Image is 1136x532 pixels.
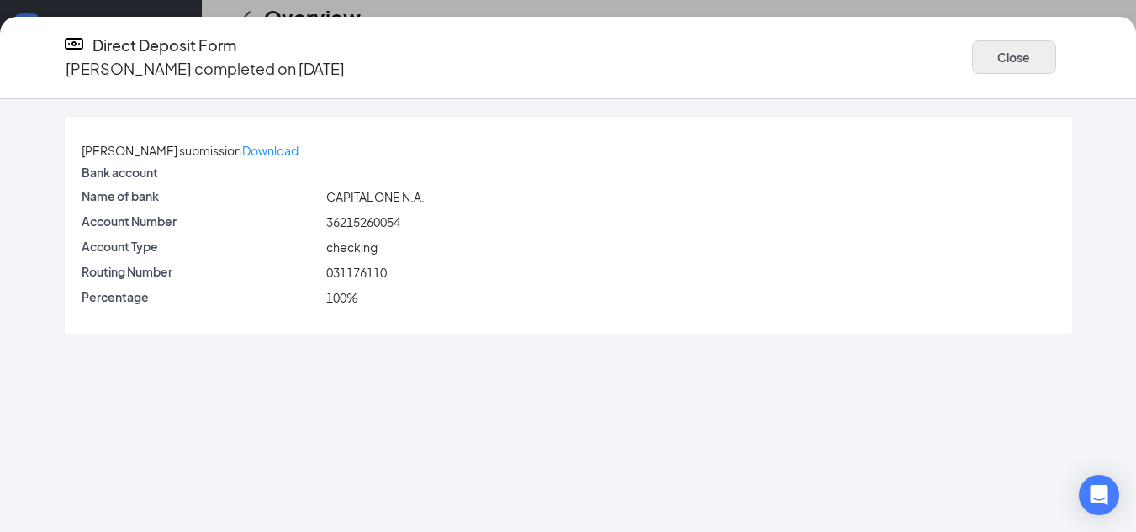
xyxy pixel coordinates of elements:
p: Account Number [82,213,320,229]
span: CAPITAL ONE N.A. [326,189,425,204]
span: [PERSON_NAME] submission [82,143,241,158]
svg: DirectDepositIcon [64,34,84,54]
p: Percentage [82,288,320,305]
p: [PERSON_NAME] completed on [DATE] [66,57,345,81]
p: Download [242,141,299,160]
button: Download [241,137,299,164]
span: 100% [326,290,358,305]
h4: Direct Deposit Form [92,34,236,57]
div: Open Intercom Messenger [1079,475,1119,515]
p: Account Type [82,238,320,255]
p: Bank account [82,164,320,181]
span: 36215260054 [326,214,400,229]
p: Routing Number [82,263,320,280]
span: checking [326,240,378,255]
button: Close [972,40,1056,74]
p: Name of bank [82,187,320,204]
span: 031176110 [326,265,387,280]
